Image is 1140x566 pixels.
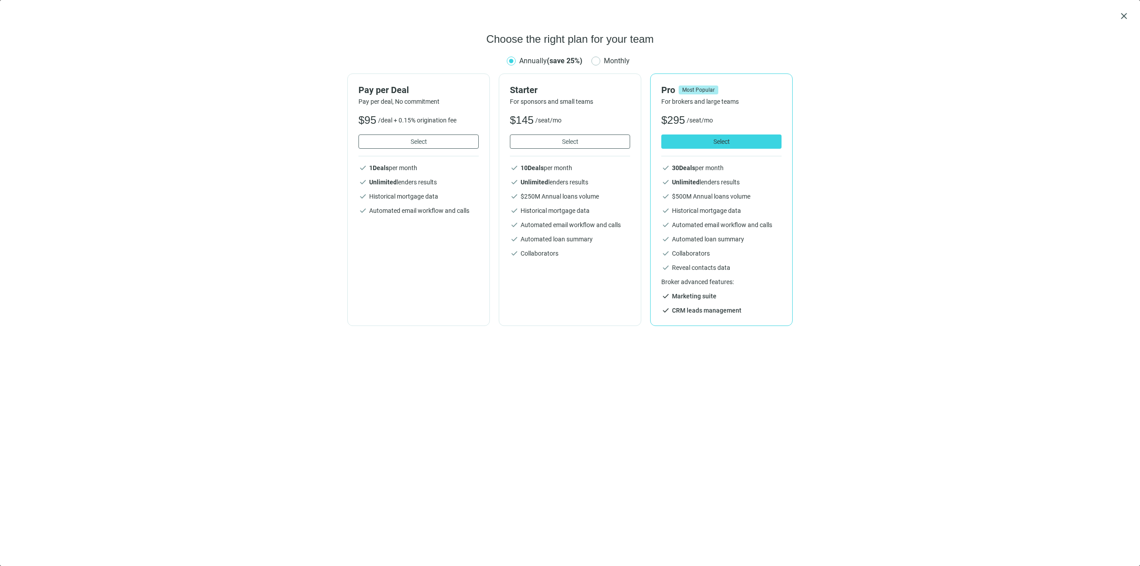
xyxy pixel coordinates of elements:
[661,206,782,215] li: Historical mortgage data
[661,206,670,215] span: check
[510,85,537,95] h2: Starter
[510,206,519,215] span: check
[535,116,562,125] span: /seat/mo
[510,163,519,172] span: check
[1119,11,1129,21] button: close
[672,178,740,187] span: lenders results
[661,306,670,315] span: check
[661,192,670,201] span: check
[510,178,519,187] span: check
[661,220,670,229] span: check
[358,192,367,201] span: check
[547,57,582,65] b: (save 25%)
[672,164,695,171] b: 30 Deals
[661,97,782,106] div: For brokers and large teams
[661,134,782,149] button: Select
[358,206,367,215] span: check
[358,85,409,95] h2: Pay per Deal
[661,277,782,286] p: Broker advanced features:
[486,32,654,46] h1: Choose the right plan for your team
[672,163,724,172] span: per month
[521,164,544,171] b: 10 Deals
[661,178,670,187] span: check
[661,163,670,172] span: check
[672,192,750,201] span: $ 500 M Annual loans volume
[369,179,397,186] b: Unlimited
[521,179,548,186] b: Unlimited
[521,178,588,187] span: lenders results
[661,235,782,244] li: Automated loan summary
[358,134,479,149] button: Select
[661,85,675,95] h2: Pro
[358,192,479,201] li: Historical mortgage data
[369,178,437,187] span: lenders results
[510,220,630,229] li: Automated email workflow and calls
[510,249,519,258] span: check
[661,220,782,229] li: Automated email workflow and calls
[411,138,427,145] span: Select
[510,192,519,201] span: check
[369,163,417,172] span: per month
[510,220,519,229] span: check
[510,97,630,106] div: For sponsors and small teams
[562,138,578,145] span: Select
[510,249,630,258] li: Collaborators
[672,179,700,186] b: Unlimited
[358,206,479,215] li: Automated email workflow and calls
[661,292,782,301] li: Marketing suite
[661,263,670,272] span: check
[510,134,630,149] button: Select
[369,164,389,171] b: 1 Deals
[358,163,367,172] span: check
[661,249,782,258] li: Collaborators
[510,235,519,244] span: check
[661,113,685,127] span: $ 295
[679,86,718,94] span: Most Popular
[378,116,456,125] span: /deal + 0.15% origination fee
[661,306,782,315] li: CRM leads management
[358,178,367,187] span: check
[661,292,670,301] span: check
[510,235,630,244] li: Automated loan summary
[600,55,633,66] span: Monthly
[521,163,572,172] span: per month
[661,235,670,244] span: check
[521,192,599,201] span: $ 250 M Annual loans volume
[358,113,376,127] span: $ 95
[687,116,713,125] span: /seat/mo
[661,263,782,272] li: Reveal contacts data
[358,97,479,106] div: Pay per deal, No commitment
[510,206,630,215] li: Historical mortgage data
[510,113,533,127] span: $ 145
[519,57,582,65] span: Annually
[713,138,730,145] span: Select
[661,249,670,258] span: check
